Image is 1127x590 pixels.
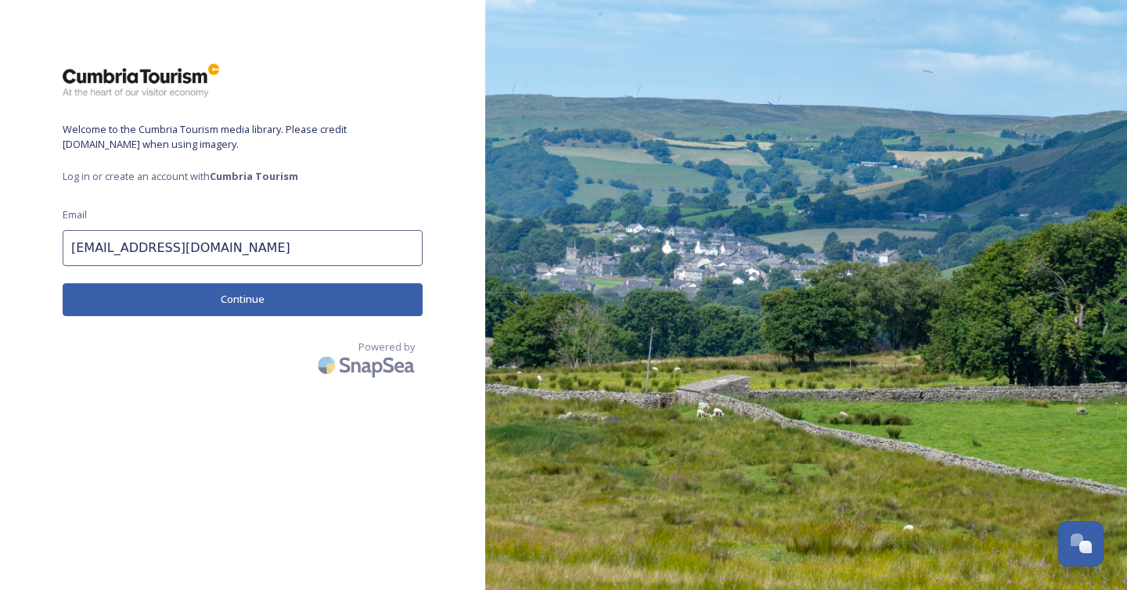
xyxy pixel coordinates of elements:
[63,230,423,266] input: john.doe@snapsea.io
[1058,521,1104,567] button: Open Chat
[63,122,423,152] span: Welcome to the Cumbria Tourism media library. Please credit [DOMAIN_NAME] when using imagery.
[63,169,423,184] span: Log in or create an account with
[63,207,87,222] span: Email
[210,169,298,183] strong: Cumbria Tourism
[358,340,415,354] span: Powered by
[63,283,423,315] button: Continue
[313,347,423,383] img: SnapSea Logo
[63,63,219,99] img: ct_logo.png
